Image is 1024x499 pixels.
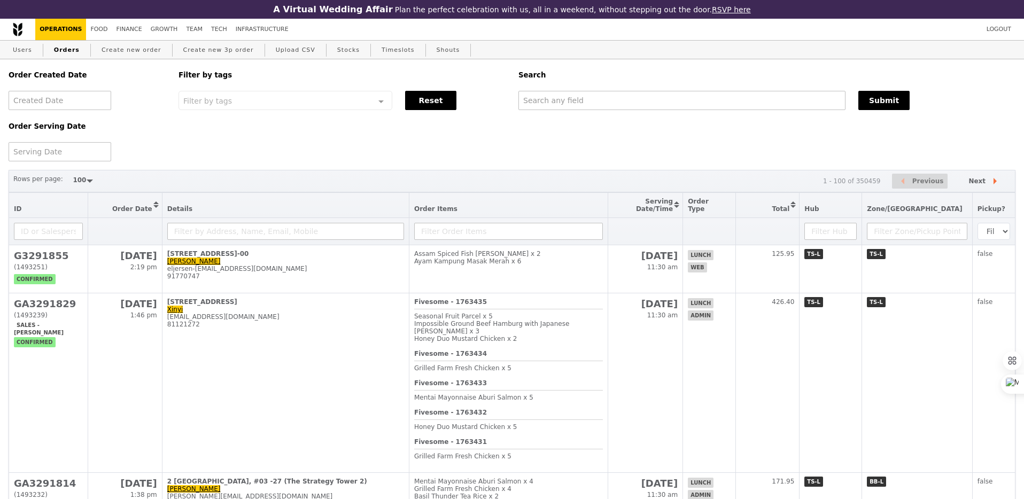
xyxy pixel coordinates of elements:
h2: [DATE] [613,298,678,309]
b: Fivesome - 1763435 [414,298,487,306]
span: false [978,478,993,485]
div: (1493251) [14,263,83,271]
h5: Filter by tags [179,71,506,79]
h5: Order Serving Date [9,122,166,130]
a: Growth [146,19,182,40]
h5: Search [518,71,1015,79]
span: Details [167,205,192,213]
h2: [DATE] [93,250,157,261]
a: Logout [982,19,1015,40]
a: Food [86,19,112,40]
span: TS-L [867,249,886,259]
span: Hub [804,205,819,213]
b: Fivesome - 1763433 [414,379,487,387]
span: lunch [688,478,713,488]
h2: [DATE] [93,298,157,309]
button: Next [959,174,1011,189]
input: Filter Zone/Pickup Point [867,223,967,240]
label: Rows per page: [13,174,63,184]
span: Order Type [688,198,709,213]
div: Ayam Kampung Masak Merah x 6 [414,258,603,265]
span: lunch [688,250,713,260]
span: TS-L [867,297,886,307]
div: 2 [GEOGRAPHIC_DATA], #03 -27 (The Strategy Tower 2) [167,478,404,485]
a: [PERSON_NAME] [167,485,221,493]
div: Grilled Farm Fresh Chicken x 4 [414,485,603,493]
h2: G3291855 [14,250,83,261]
span: 11:30 am [647,491,678,498]
span: Honey Duo Mustard Chicken x 5 [414,423,517,431]
span: Order Items [414,205,457,213]
span: Honey Duo Mustard Chicken x 2 [414,335,517,342]
a: Shouts [432,41,464,60]
div: [EMAIL_ADDRESS][DOMAIN_NAME] [167,313,404,321]
span: TS-L [804,249,823,259]
h2: [DATE] [613,250,678,261]
h5: Order Created Date [9,71,166,79]
button: Reset [405,91,456,110]
span: Filter by tags [183,96,232,105]
h2: [DATE] [613,478,678,489]
span: confirmed [14,337,56,347]
span: Seasonal Fruit Parcel x 5 [414,313,493,320]
a: Create new 3p order [179,41,258,60]
span: TS-L [804,297,823,307]
a: Operations [35,19,86,40]
input: Serving Date [9,142,111,161]
div: 1 - 100 of 350459 [823,177,881,185]
span: false [978,298,993,306]
h2: GA3291829 [14,298,83,309]
div: Plan the perfect celebration with us, all in a weekend, without stepping out the door. [204,4,820,14]
div: Mentai Mayonnaise Aburi Salmon x 4 [414,478,603,485]
h3: A Virtual Wedding Affair [273,4,392,14]
span: Previous [912,175,944,188]
span: Impossible Ground Beef Hamburg with Japanese [PERSON_NAME] x 3 [414,320,569,335]
div: eljersen-[EMAIL_ADDRESS][DOMAIN_NAME] [167,265,404,272]
span: 426.40 [772,298,794,306]
a: Create new order [97,41,166,60]
a: Infrastructure [231,19,293,40]
a: Stocks [333,41,364,60]
input: Created Date [9,91,111,110]
button: Previous [892,174,948,189]
b: Fivesome - 1763431 [414,438,487,446]
input: Filter Order Items [414,223,603,240]
span: false [978,250,993,258]
span: Sales - [PERSON_NAME] [14,320,66,338]
span: lunch [688,298,713,308]
span: Pickup? [978,205,1005,213]
a: Upload CSV [271,41,320,60]
span: 11:30 am [647,263,678,271]
b: Fivesome - 1763434 [414,350,487,357]
img: Grain logo [13,22,22,36]
span: 171.95 [772,478,794,485]
span: 125.95 [772,250,794,258]
input: ID or Salesperson name [14,223,83,240]
a: RSVP here [712,5,751,14]
div: 91770747 [167,272,404,280]
span: Grilled Farm Fresh Chicken x 5 [414,364,511,372]
span: confirmed [14,274,56,284]
a: Xinyi [167,306,183,313]
span: Mentai Mayonnaise Aburi Salmon x 5 [414,394,533,401]
span: 1:46 pm [130,311,157,319]
a: [PERSON_NAME] [167,258,221,265]
button: Submit [858,91,910,110]
span: TS-L [804,477,823,487]
a: Team [182,19,207,40]
a: Orders [50,41,84,60]
span: web [688,262,707,272]
input: Filter Hub [804,223,857,240]
span: Next [968,175,986,188]
h2: [DATE] [93,478,157,489]
a: Users [9,41,36,60]
a: Finance [112,19,146,40]
input: Search any field [518,91,845,110]
h2: GA3291814 [14,478,83,489]
span: ID [14,205,21,213]
span: BB-L [867,477,886,487]
a: Timeslots [377,41,418,60]
span: 11:30 am [647,311,678,319]
a: Tech [207,19,231,40]
div: [STREET_ADDRESS]-00 [167,250,404,258]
